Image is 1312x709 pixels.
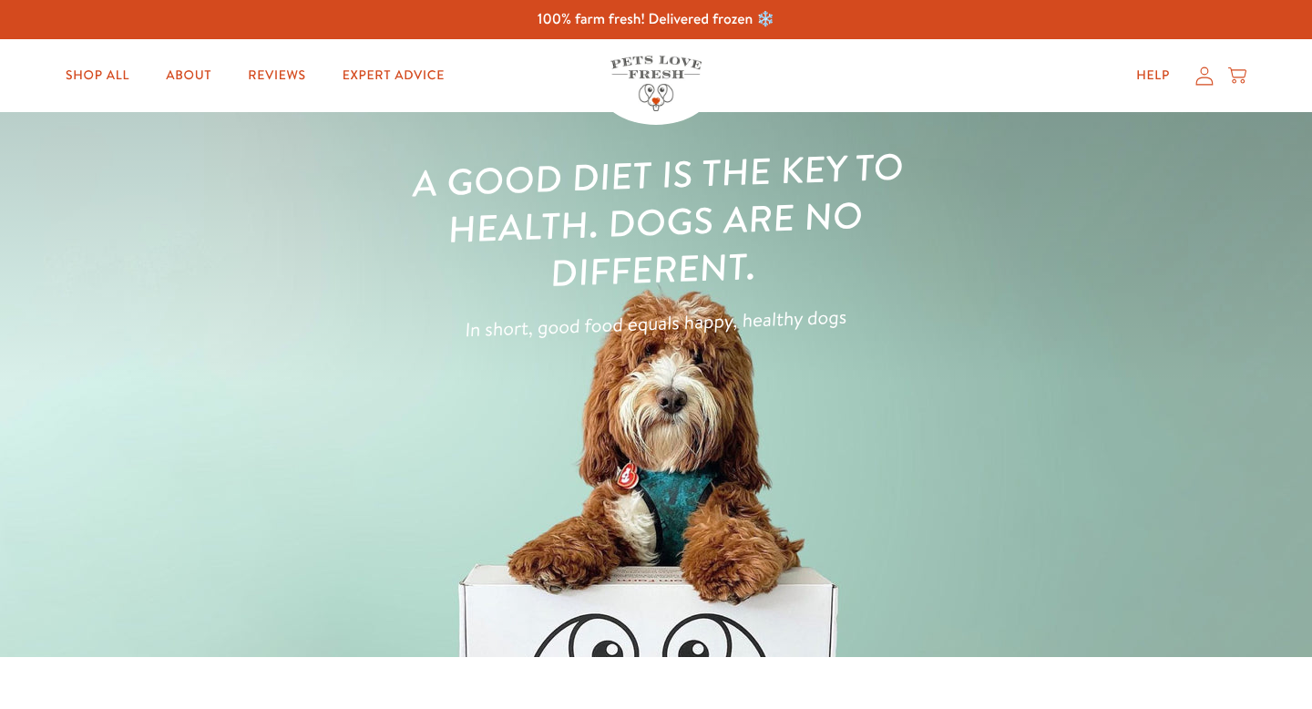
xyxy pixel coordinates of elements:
a: Expert Advice [328,57,459,94]
a: Reviews [233,57,320,94]
a: Shop All [51,57,144,94]
img: Pets Love Fresh [610,56,702,111]
a: Help [1122,57,1184,94]
h1: A good diet is the key to health. Dogs are no different. [390,141,922,302]
a: About [151,57,226,94]
p: In short, good food equals happy, healthy dogs [393,298,919,349]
